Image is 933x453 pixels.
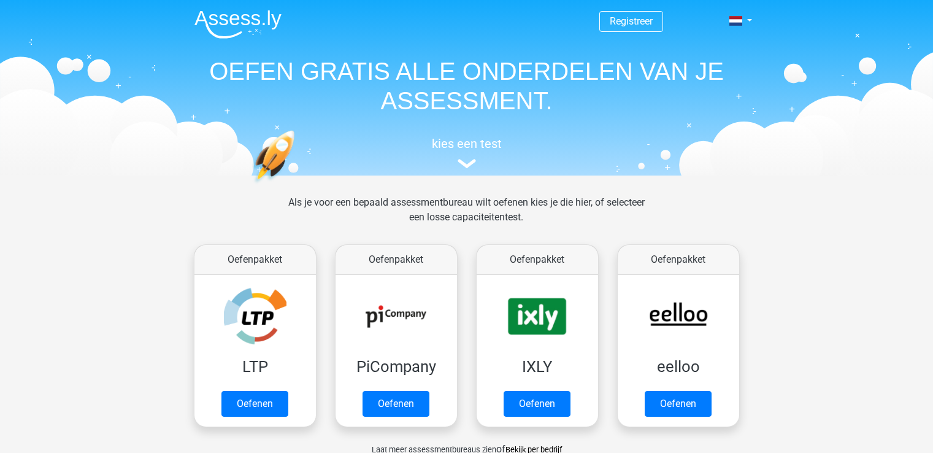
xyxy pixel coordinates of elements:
img: Assessly [194,10,282,39]
a: Oefenen [363,391,429,417]
h1: OEFEN GRATIS ALLE ONDERDELEN VAN JE ASSESSMENT. [185,56,749,115]
div: Als je voor een bepaald assessmentbureau wilt oefenen kies je die hier, of selecteer een losse ca... [278,195,655,239]
a: kies een test [185,136,749,169]
img: assessment [458,159,476,168]
h5: kies een test [185,136,749,151]
img: oefenen [252,130,342,241]
a: Oefenen [504,391,570,417]
a: Oefenen [645,391,712,417]
a: Oefenen [221,391,288,417]
a: Registreer [610,15,653,27]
